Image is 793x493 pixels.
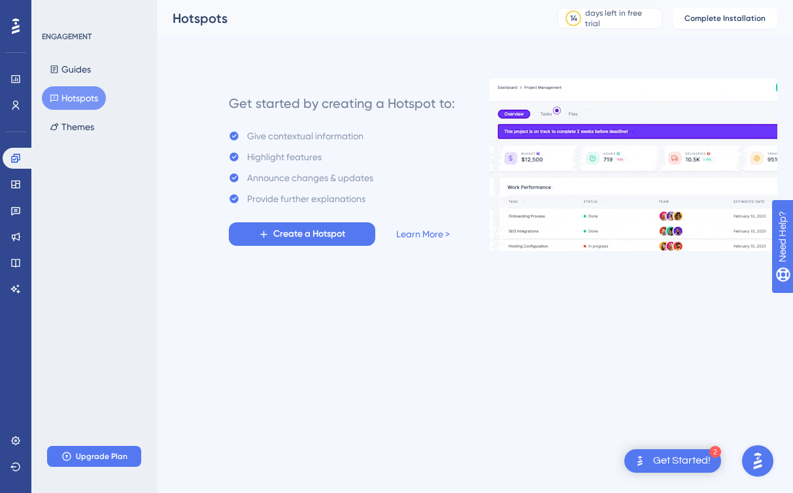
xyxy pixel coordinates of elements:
div: Announce changes & updates [247,170,373,186]
div: Hotspots [173,9,525,27]
img: launcher-image-alternative-text [632,453,648,469]
iframe: UserGuiding AI Assistant Launcher [738,441,777,481]
a: Learn More > [396,226,450,242]
div: days left in free trial [585,8,658,29]
button: Guides [42,58,99,81]
button: Upgrade Plan [47,446,141,467]
div: Highlight features [247,149,322,165]
div: 2 [709,446,721,458]
div: Get started by creating a Hotspot to: [229,94,455,112]
button: Complete Installation [673,8,777,29]
span: Upgrade Plan [76,451,127,462]
img: a956fa7fe1407719453ceabf94e6a685.gif [489,78,778,252]
button: Hotspots [42,86,106,110]
span: Create a Hotspot [273,226,345,242]
div: Get Started! [653,454,711,468]
button: Create a Hotspot [229,222,375,246]
div: Open Get Started! checklist, remaining modules: 2 [624,449,721,473]
span: Complete Installation [684,13,766,24]
div: ENGAGEMENT [42,31,92,42]
div: 14 [570,13,577,24]
button: Themes [42,115,102,139]
div: Provide further explanations [247,191,365,207]
div: Give contextual information [247,128,363,144]
span: Need Help? [31,3,82,19]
